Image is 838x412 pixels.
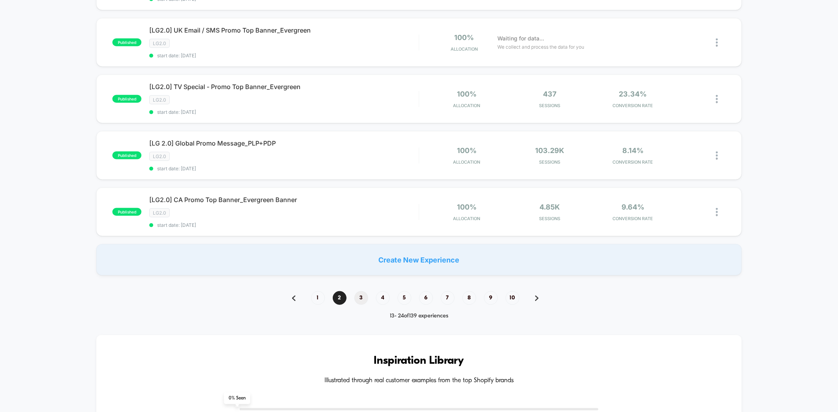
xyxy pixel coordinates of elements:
[398,291,411,305] span: 5
[453,103,480,108] span: Allocation
[224,392,250,404] span: 0 % Seen
[149,109,418,115] span: start date: [DATE]
[716,208,718,216] img: close
[149,152,170,161] span: LG2.0
[96,244,741,275] div: Create New Experience
[311,291,325,305] span: 1
[619,90,647,98] span: 23.34%
[112,95,141,103] span: published
[149,166,418,171] span: start date: [DATE]
[543,90,557,98] span: 437
[112,151,141,159] span: published
[333,291,347,305] span: 2
[376,291,390,305] span: 4
[484,291,498,305] span: 9
[506,291,519,305] span: 10
[453,216,480,221] span: Allocation
[292,295,295,301] img: pagination back
[112,38,141,46] span: published
[149,139,418,147] span: [LG 2.0] Global Promo Message_PLP+PDP
[120,377,718,385] h4: Illustrated through real customer examples from the top Shopify brands
[593,159,673,165] span: CONVERSION RATE
[510,159,590,165] span: Sessions
[451,46,478,52] span: Allocation
[497,43,584,51] span: We collect and process the data for you
[149,26,418,34] span: [LG2.0] UK Email / SMS Promo Top Banner_Evergreen
[510,103,590,108] span: Sessions
[149,95,170,104] span: LG2.0
[716,151,718,160] img: close
[622,203,644,211] span: 9.64%
[462,291,476,305] span: 8
[112,208,141,216] span: published
[622,146,644,155] span: 8.14%
[455,33,474,42] span: 100%
[149,208,170,217] span: LG2.0
[441,291,455,305] span: 7
[716,95,718,103] img: close
[354,291,368,305] span: 3
[540,203,560,211] span: 4.85k
[419,291,433,305] span: 6
[535,295,539,301] img: pagination forward
[510,216,590,221] span: Sessions
[593,216,673,221] span: CONVERSION RATE
[716,38,718,47] img: close
[149,196,418,204] span: [LG2.0] CA Promo Top Banner_Evergreen Banner
[497,34,544,43] span: Waiting for data...
[284,313,554,319] div: 13 - 24 of 139 experiences
[457,146,477,155] span: 100%
[149,222,418,228] span: start date: [DATE]
[120,355,718,367] h3: Inspiration Library
[149,53,418,58] span: start date: [DATE]
[457,90,477,98] span: 100%
[535,146,565,155] span: 103.29k
[457,203,477,211] span: 100%
[149,83,418,91] span: [LG2.0] TV Special - Promo Top Banner_Evergreen
[453,159,480,165] span: Allocation
[593,103,673,108] span: CONVERSION RATE
[149,39,170,48] span: LG2.0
